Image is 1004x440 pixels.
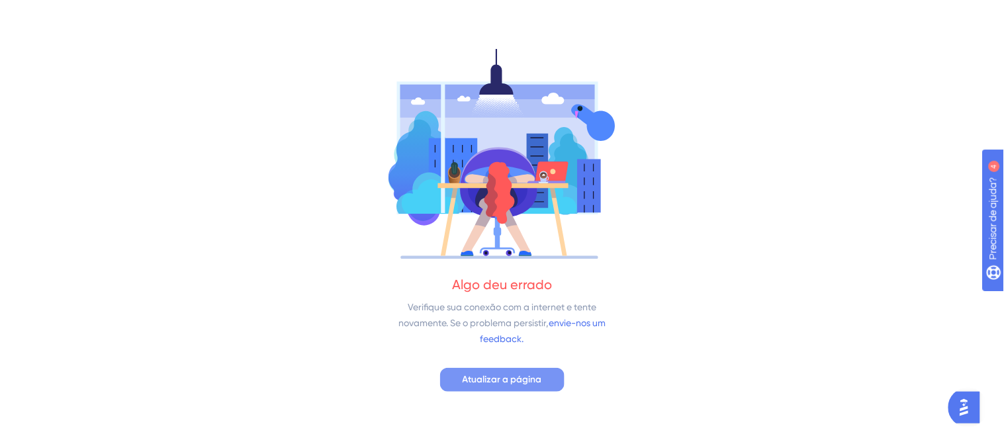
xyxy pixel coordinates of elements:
font: Verifique sua conexão com a internet e tente novamente. Se o problema persistir, [398,302,596,328]
font: Precisar de ajuda? [31,6,114,16]
iframe: Iniciador do Assistente de IA do UserGuiding [948,388,988,427]
font: 4 [123,8,127,15]
button: Atualizar a página [440,368,565,392]
font: Algo deu errado [452,277,552,292]
font: envie-nos um feedback. [480,318,606,344]
font: Atualizar a página [463,374,542,385]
